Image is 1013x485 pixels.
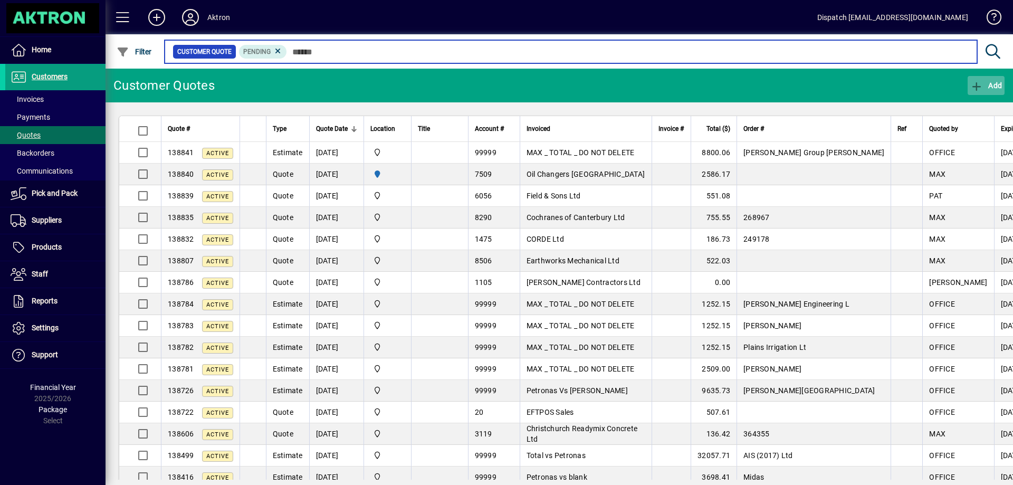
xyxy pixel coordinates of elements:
[168,235,194,243] span: 138832
[475,365,496,373] span: 99999
[11,113,50,121] span: Payments
[273,321,303,330] span: Estimate
[273,300,303,308] span: Estimate
[273,473,303,481] span: Estimate
[929,430,945,438] span: MAX
[206,215,229,222] span: Active
[527,148,635,157] span: MAX _ TOTAL _ DO NOT DELETE
[5,288,106,315] a: Reports
[370,385,405,396] span: Central
[309,164,364,185] td: [DATE]
[113,77,215,94] div: Customer Quotes
[11,149,54,157] span: Backorders
[273,123,286,135] span: Type
[370,255,405,267] span: Central
[370,341,405,353] span: Central
[929,386,955,395] span: OFFICE
[11,131,41,139] span: Quotes
[475,300,496,308] span: 99999
[168,386,194,395] span: 138726
[370,233,405,245] span: Central
[370,147,405,158] span: Central
[206,301,229,308] span: Active
[979,2,1000,36] a: Knowledge Base
[168,300,194,308] span: 138784
[527,192,581,200] span: Field & Sons Ltd
[691,293,737,315] td: 1252.15
[743,343,806,351] span: Plains Irrigation Lt
[168,213,194,222] span: 138835
[273,343,303,351] span: Estimate
[273,451,303,460] span: Estimate
[168,278,194,287] span: 138786
[206,474,229,481] span: Active
[475,278,492,287] span: 1105
[527,343,635,351] span: MAX _ TOTAL _ DO NOT DELETE
[207,9,230,26] div: Aktron
[32,216,62,224] span: Suppliers
[309,207,364,229] td: [DATE]
[370,406,405,418] span: Central
[691,380,737,402] td: 9635.73
[206,410,229,416] span: Active
[691,164,737,185] td: 2586.17
[929,213,945,222] span: MAX
[743,321,801,330] span: [PERSON_NAME]
[5,261,106,288] a: Staff
[168,451,194,460] span: 138499
[527,278,641,287] span: [PERSON_NAME] Contractors Ltd
[32,72,68,81] span: Customers
[206,345,229,351] span: Active
[5,162,106,180] a: Communications
[243,48,271,55] span: Pending
[273,386,303,395] span: Estimate
[743,386,875,395] span: [PERSON_NAME][GEOGRAPHIC_DATA]
[743,473,764,481] span: Midas
[743,213,770,222] span: 268967
[743,451,793,460] span: AIS (2017) Ltd
[11,95,44,103] span: Invoices
[527,321,635,330] span: MAX _ TOTAL _ DO NOT DELETE
[418,123,430,135] span: Title
[206,172,229,178] span: Active
[897,123,916,135] div: Ref
[929,365,955,373] span: OFFICE
[743,365,801,373] span: [PERSON_NAME]
[5,234,106,261] a: Products
[309,229,364,250] td: [DATE]
[32,324,59,332] span: Settings
[527,451,586,460] span: Total vs Petronas
[527,256,619,265] span: Earthworks Mechanical Ltd
[370,212,405,223] span: Central
[206,193,229,200] span: Active
[929,321,955,330] span: OFFICE
[743,235,770,243] span: 249178
[929,170,945,178] span: MAX
[309,250,364,272] td: [DATE]
[475,451,496,460] span: 99999
[691,358,737,380] td: 2509.00
[743,430,770,438] span: 364355
[168,123,233,135] div: Quote #
[475,148,496,157] span: 99999
[691,207,737,229] td: 755.55
[174,8,207,27] button: Profile
[968,76,1005,95] button: Add
[32,350,58,359] span: Support
[475,473,496,481] span: 99999
[475,408,484,416] span: 20
[527,170,645,178] span: Oil Changers [GEOGRAPHIC_DATA]
[743,148,884,157] span: [PERSON_NAME] Group [PERSON_NAME]
[309,337,364,358] td: [DATE]
[239,45,287,59] mat-chip: Pending Status: Pending
[5,37,106,63] a: Home
[527,386,628,395] span: Petronas Vs [PERSON_NAME]
[743,123,884,135] div: Order #
[5,144,106,162] a: Backorders
[475,123,513,135] div: Account #
[370,123,395,135] span: Location
[527,365,635,373] span: MAX _ TOTAL _ DO NOT DELETE
[168,343,194,351] span: 138782
[309,402,364,423] td: [DATE]
[11,167,73,175] span: Communications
